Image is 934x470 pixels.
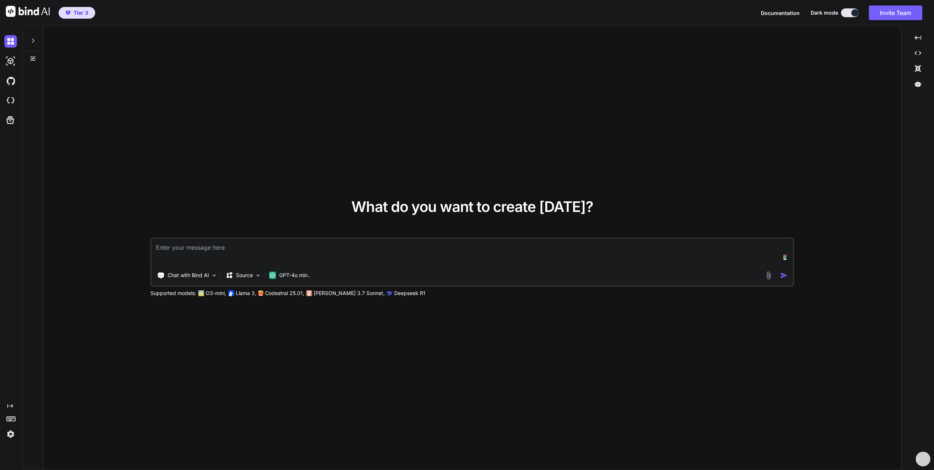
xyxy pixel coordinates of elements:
p: Llama 3, [236,290,256,297]
button: premiumTier 3 [59,7,95,19]
img: Pick Models [255,272,261,279]
img: claude [306,290,312,296]
img: cloudideIcon [4,94,17,107]
span: Tier 3 [74,9,88,16]
span: What do you want to create [DATE]? [351,198,593,216]
p: Source [236,272,253,279]
img: darkAi-studio [4,55,17,67]
p: O3-mini, [206,290,226,297]
p: Supported models: [150,290,196,297]
img: Bind AI [6,6,50,17]
img: darkChat [4,35,17,48]
button: Invite Team [869,5,922,20]
span: Dark mode [811,9,838,16]
p: Chat with Bind AI [168,272,209,279]
img: premium [66,11,71,15]
p: [PERSON_NAME] 3.7 Sonnet, [314,290,385,297]
img: claude [387,290,393,296]
img: icon [780,272,788,279]
p: Codestral 25.01, [265,290,304,297]
img: GPT-4o mini [269,272,276,279]
img: Mistral-AI [258,291,264,296]
img: GPT-4 [198,290,204,296]
img: attachment [765,271,773,280]
button: Documentation [761,9,800,17]
img: Llama2 [228,290,234,296]
img: Pick Tools [211,272,217,279]
span: Documentation [761,10,800,16]
img: githubDark [4,75,17,87]
img: settings [4,428,17,440]
p: Deepseek R1 [394,290,425,297]
p: GPT-4o min.. [279,272,310,279]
